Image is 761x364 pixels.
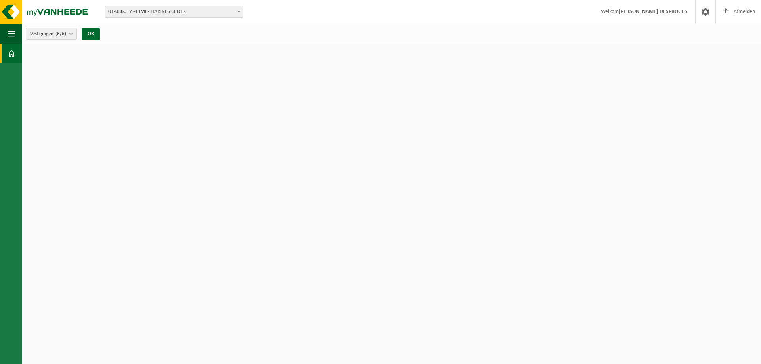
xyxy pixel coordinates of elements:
strong: [PERSON_NAME] DESPROGES [619,9,687,15]
span: Vestigingen [30,28,66,40]
span: 01-086617 - EIMI - HAISNES CEDEX [105,6,243,17]
count: (6/6) [55,31,66,36]
button: Vestigingen(6/6) [26,28,77,40]
span: 01-086617 - EIMI - HAISNES CEDEX [105,6,243,18]
button: OK [82,28,100,40]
